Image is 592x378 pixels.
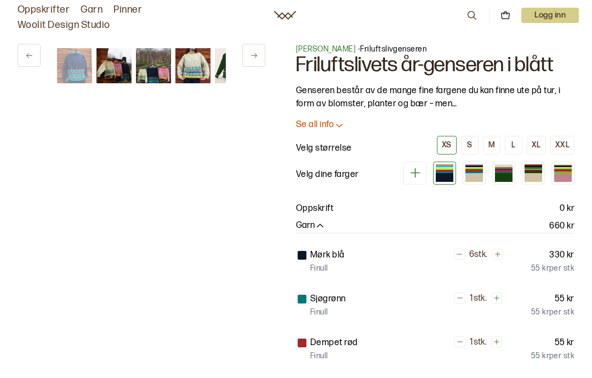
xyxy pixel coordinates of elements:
p: Velg dine farger [296,168,359,181]
p: Dempet rød [310,336,358,350]
p: Velg størrelse [296,142,352,155]
div: S [467,140,472,150]
p: Finull [310,307,328,318]
div: Strågul [463,162,486,185]
a: [PERSON_NAME] [296,44,356,54]
p: 55 kr per stk [531,307,574,318]
button: XS [437,136,457,154]
p: Finull [310,351,328,362]
p: Logg inn [521,8,579,23]
p: - Friluftslivgenseren [296,44,574,55]
p: 0 kr [560,202,574,215]
button: XXL [550,136,574,154]
button: User dropdown [521,8,579,23]
p: Oppskrift [296,202,333,215]
div: L [511,140,515,150]
button: Se all info [296,119,574,131]
p: 1 stk. [470,337,487,348]
h1: Friluftslivets år-genseren i blått [296,55,574,76]
p: Mørk blå [310,249,345,262]
p: Se all info [296,119,334,131]
p: 55 kr [555,336,574,350]
p: Finull [310,263,328,274]
p: 6 stk. [469,249,488,261]
div: Strågul [522,162,545,185]
a: Pinner [113,2,142,18]
p: Genseren består av de mange fine fargene du kan finne ute på tur, i form av blomster, planter og ... [296,84,574,111]
div: XL [532,140,541,150]
p: 330 kr [549,249,574,262]
button: L [505,136,522,154]
p: 55 kr [555,293,574,306]
div: Grønnmelert [492,162,515,185]
a: Oppskrifter [18,2,70,18]
div: XS [442,140,452,150]
div: Blå [433,162,456,185]
button: XL [527,136,546,154]
div: XXL [555,140,570,150]
p: 1 stk. [470,293,487,305]
p: 55 kr per stk [531,263,574,274]
button: M [483,136,500,154]
div: Rosa [551,162,574,185]
p: 660 kr [549,220,574,233]
a: Woolit [274,11,296,20]
button: Garn [296,220,326,232]
p: 55 kr per stk [531,351,574,362]
a: Woolit Design Studio [18,18,110,33]
div: M [488,140,495,150]
button: S [461,136,479,154]
p: Sjøgrønn [310,293,346,306]
a: Garn [81,2,103,18]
